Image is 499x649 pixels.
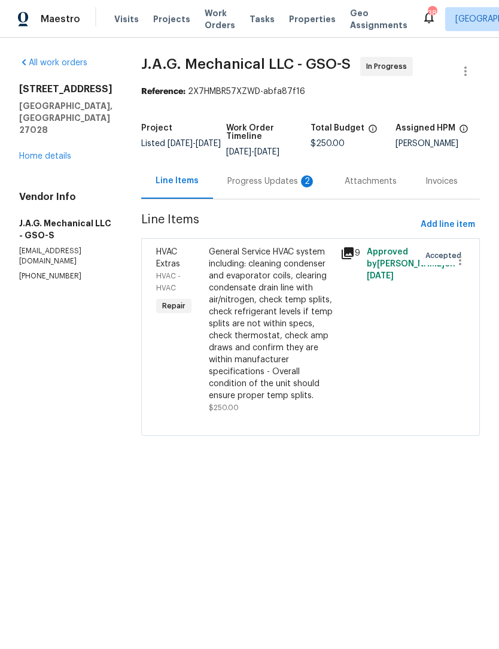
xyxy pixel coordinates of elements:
span: HVAC - HVAC [156,272,181,292]
span: Projects [153,13,190,25]
h2: [STREET_ADDRESS] [19,83,112,95]
p: [EMAIL_ADDRESS][DOMAIN_NAME] [19,246,112,266]
span: Line Items [141,214,416,236]
span: Accepted [425,250,466,262]
h5: J.A.G. Mechanical LLC - GSO-S [19,217,112,241]
h5: Total Budget [311,124,364,132]
h5: [GEOGRAPHIC_DATA], [GEOGRAPHIC_DATA] 27028 [19,100,112,136]
span: HVAC Extras [156,248,180,268]
span: The total cost of line items that have been proposed by Opendoor. This sum includes line items th... [368,124,378,139]
a: All work orders [19,59,87,67]
span: Listed [141,139,221,148]
span: Repair [157,300,190,312]
span: Properties [289,13,336,25]
span: J.A.G. Mechanical LLC - GSO-S [141,57,351,71]
span: [DATE] [254,148,279,156]
a: Home details [19,152,71,160]
button: Add line item [416,214,480,236]
span: Tasks [250,15,275,23]
span: In Progress [366,60,412,72]
div: [PERSON_NAME] [395,139,480,148]
span: [DATE] [367,272,394,280]
div: Invoices [425,175,458,187]
span: Approved by [PERSON_NAME] on [367,248,455,280]
span: The hpm assigned to this work order. [459,124,468,139]
div: 2 [301,175,313,187]
span: - [226,148,279,156]
span: Add line item [421,217,475,232]
span: Visits [114,13,139,25]
div: General Service HVAC system including: cleaning condenser and evaporator coils, clearing condensa... [209,246,333,402]
div: Attachments [345,175,397,187]
span: Work Orders [205,7,235,31]
div: Line Items [156,175,199,187]
h5: Assigned HPM [395,124,455,132]
h5: Project [141,124,172,132]
span: Maestro [41,13,80,25]
span: [DATE] [196,139,221,148]
b: Reference: [141,87,185,96]
span: [DATE] [226,148,251,156]
span: - [168,139,221,148]
span: Geo Assignments [350,7,407,31]
div: 9 [340,246,360,260]
div: Progress Updates [227,175,316,187]
p: [PHONE_NUMBER] [19,271,112,281]
span: $250.00 [311,139,345,148]
span: [DATE] [168,139,193,148]
div: 2X7HMBR57XZWD-abfa87f16 [141,86,480,98]
div: 38 [428,7,436,19]
h4: Vendor Info [19,191,112,203]
h5: Work Order Timeline [226,124,311,141]
span: $250.00 [209,404,239,411]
